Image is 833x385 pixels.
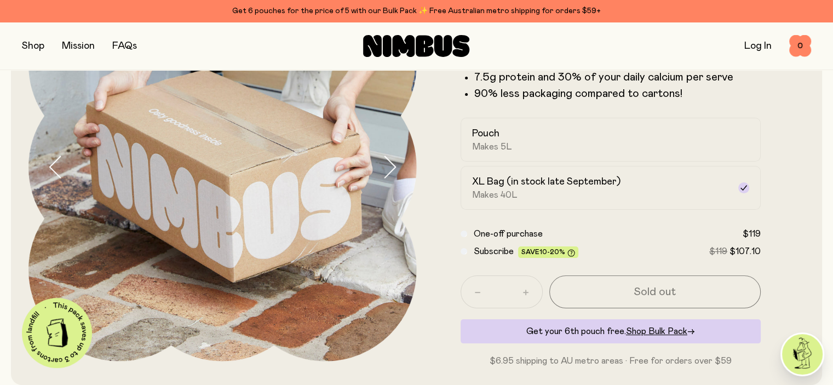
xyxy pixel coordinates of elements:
h2: XL Bag (in stock late September) [472,175,621,188]
button: 0 [789,35,811,57]
span: Sold out [634,284,676,300]
span: Save [521,249,575,257]
img: agent [782,334,823,375]
a: Log In [744,41,772,51]
a: Mission [62,41,95,51]
img: illustration-carton.png [39,314,76,351]
span: One-off purchase [474,229,543,238]
span: $107.10 [729,247,761,256]
span: Makes 5L [472,141,512,152]
li: 7.5g protein and 30% of your daily calcium per serve [474,71,761,84]
span: $119 [743,229,761,238]
p: $6.95 shipping to AU metro areas · Free for orders over $59 [461,354,761,367]
h2: Pouch [472,127,499,140]
span: Shop Bulk Pack [626,327,687,336]
span: Subscribe [474,247,514,256]
p: 90% less packaging compared to cartons! [474,87,761,100]
button: Sold out [549,275,761,308]
span: 10-20% [539,249,565,255]
span: $119 [709,247,727,256]
a: FAQs [112,41,137,51]
span: Makes 40L [472,189,518,200]
a: Shop Bulk Pack→ [626,327,695,336]
div: Get your 6th pouch free. [461,319,761,343]
div: Get 6 pouches for the price of 5 with our Bulk Pack ✨ Free Australian metro shipping for orders $59+ [22,4,811,18]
